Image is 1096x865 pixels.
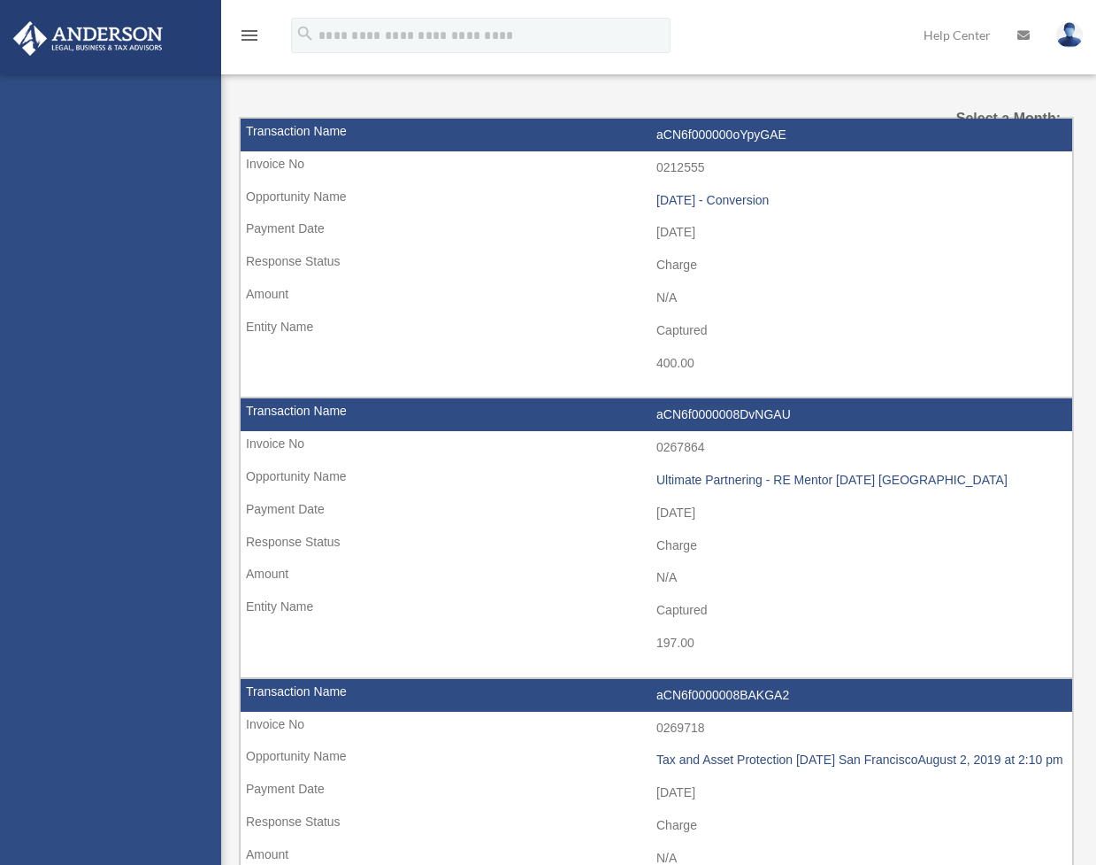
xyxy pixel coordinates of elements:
[241,712,1072,745] td: 0269718
[241,398,1072,432] td: aCN6f0000008DvNGAU
[241,282,1072,315] td: N/A
[241,151,1072,185] td: 0212555
[656,193,1063,208] div: [DATE] - Conversion
[239,31,260,46] a: menu
[241,809,1072,843] td: Charge
[241,347,1072,381] td: 400.00
[656,473,1063,488] div: Ultimate Partnering - RE Mentor [DATE] [GEOGRAPHIC_DATA]
[948,106,1061,131] label: Select a Month:
[241,679,1072,713] td: aCN6f0000008BAKGA2
[656,753,1063,768] div: Tax and Asset Protection [DATE] San FranciscoAugust 2, 2019 at 2:10 pm
[241,314,1072,348] td: Captured
[241,776,1072,810] td: [DATE]
[241,529,1072,563] td: Charge
[241,561,1072,595] td: N/A
[241,431,1072,465] td: 0267864
[241,594,1072,628] td: Captured
[241,497,1072,530] td: [DATE]
[241,627,1072,660] td: 197.00
[241,216,1072,250] td: [DATE]
[239,25,260,46] i: menu
[295,24,315,43] i: search
[241,119,1072,152] td: aCN6f000000oYpyGAE
[241,249,1072,282] td: Charge
[1056,22,1083,48] img: User Pic
[8,21,168,56] img: Anderson Advisors Platinum Portal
